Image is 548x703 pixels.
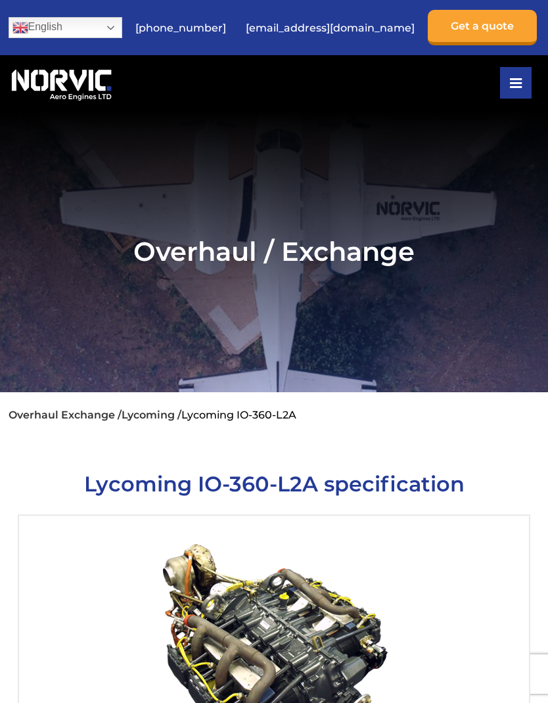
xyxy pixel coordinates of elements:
[9,235,540,267] h2: Overhaul / Exchange
[9,65,115,101] img: Norvic Aero Engines logo
[9,17,122,38] a: English
[12,20,28,35] img: en
[18,471,530,497] h1: Lycoming IO-360-L2A specification
[122,409,181,421] a: Lycoming /
[129,12,233,44] a: [PHONE_NUMBER]
[9,409,122,421] a: Overhaul Exchange /
[428,10,537,45] a: Get a quote
[181,409,296,421] li: Lycoming IO-360-L2A
[239,12,421,44] a: [EMAIL_ADDRESS][DOMAIN_NAME]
